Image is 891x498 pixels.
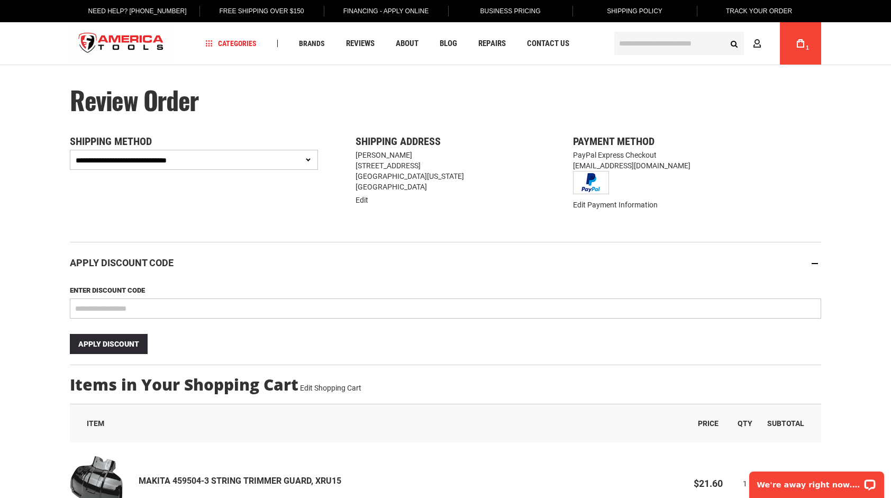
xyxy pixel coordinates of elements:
address: [PERSON_NAME] [STREET_ADDRESS] [GEOGRAPHIC_DATA][US_STATE] [GEOGRAPHIC_DATA] [356,150,536,192]
th: Price [686,404,730,442]
th: Qty [730,404,760,442]
span: Shipping Policy [607,7,662,15]
th: Subtotal [760,404,821,442]
a: Edit [356,196,368,204]
div: PayPal Express Checkout [EMAIL_ADDRESS][DOMAIN_NAME] [70,150,821,197]
a: Brands [294,37,330,51]
span: Blog [440,40,457,48]
a: Blog [435,37,462,51]
span: Apply Discount [78,340,139,348]
span: Reviews [346,40,375,48]
a: Reviews [341,37,379,51]
a: Edit Shopping Cart [300,384,361,392]
strong: MAKITA 459504-3 STRING TRIMMER GUARD, XRU15 [139,475,341,487]
img: Buy now with PayPal [573,171,609,194]
span: $21.60 [694,478,723,489]
span: Review Order [70,81,198,119]
span: Enter discount code [70,286,145,294]
span: Categories [206,40,257,47]
a: Categories [201,37,261,51]
a: Edit Payment Information [573,201,658,209]
span: Contact Us [527,40,569,48]
strong: Apply Discount Code [70,257,174,268]
img: America Tools [70,24,172,64]
span: Repairs [478,40,506,48]
span: Shipping Method [70,135,152,148]
a: Contact Us [522,37,574,51]
span: Shipping Address [356,135,441,148]
a: 1 [790,22,811,65]
span: Payment Method [573,135,654,148]
a: Repairs [474,37,511,51]
a: About [391,37,423,51]
strong: Items in Your Shopping Cart [70,376,298,393]
a: store logo [70,24,172,64]
span: About [396,40,419,48]
th: Item [70,404,686,442]
iframe: LiveChat chat widget [742,465,891,498]
button: Apply Discount [70,334,148,354]
span: Brands [299,40,325,47]
button: Search [724,33,744,53]
span: 1 [806,45,809,51]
